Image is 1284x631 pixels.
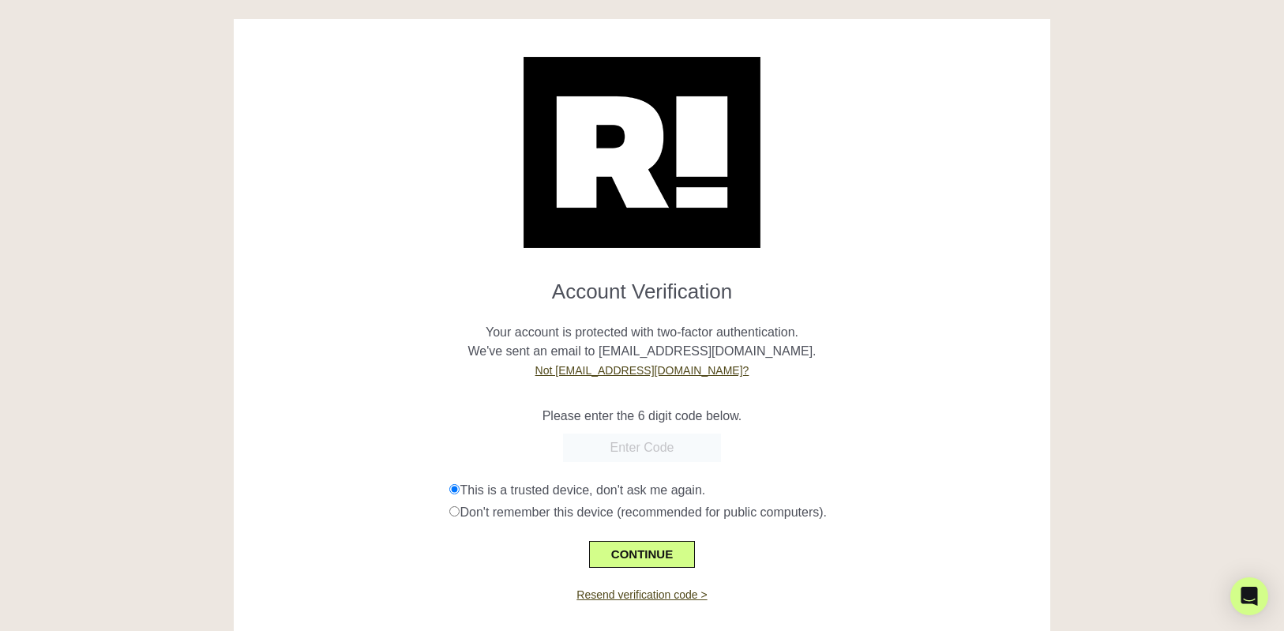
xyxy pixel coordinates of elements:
p: Please enter the 6 digit code below. [246,407,1038,426]
div: Don't remember this device (recommended for public computers). [449,503,1038,522]
p: Your account is protected with two-factor authentication. We've sent an email to [EMAIL_ADDRESS][... [246,304,1038,380]
img: Retention.com [524,57,760,248]
a: Not [EMAIL_ADDRESS][DOMAIN_NAME]? [535,364,749,377]
div: This is a trusted device, don't ask me again. [449,481,1038,500]
div: Open Intercom Messenger [1230,577,1268,615]
a: Resend verification code > [576,588,707,601]
button: CONTINUE [589,541,695,568]
input: Enter Code [563,434,721,462]
h1: Account Verification [246,267,1038,304]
